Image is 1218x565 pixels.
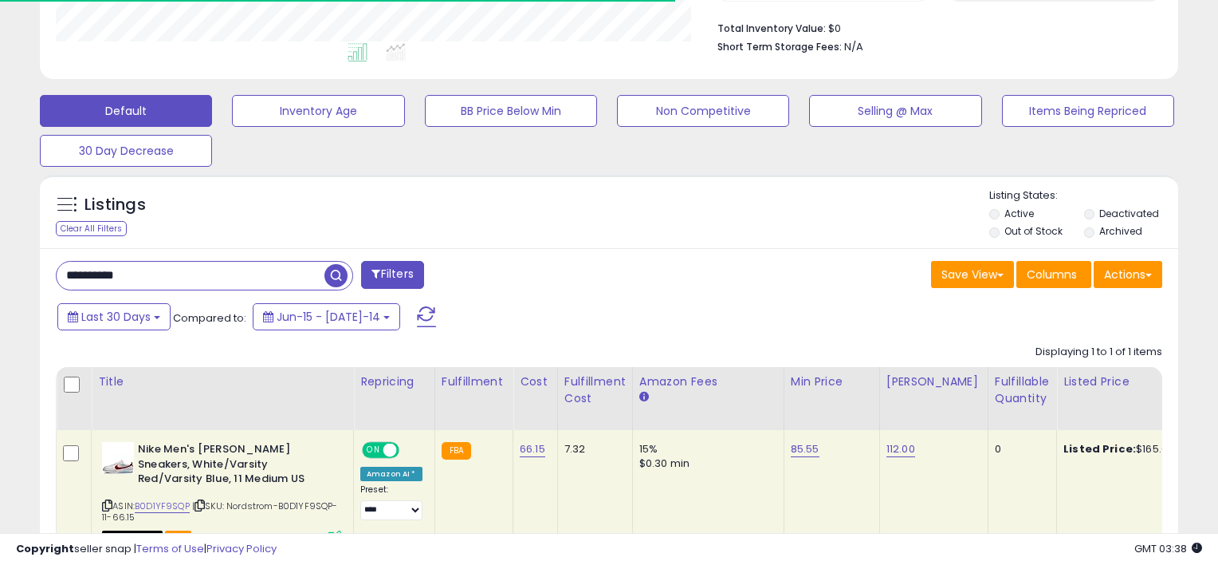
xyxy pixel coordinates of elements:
[639,373,777,390] div: Amazon Fees
[564,373,626,407] div: Fulfillment Cost
[989,188,1178,203] p: Listing States:
[56,221,127,236] div: Clear All Filters
[639,442,772,456] div: 15%
[397,444,422,457] span: OFF
[165,531,192,544] span: FBA
[253,303,400,330] button: Jun-15 - [DATE]-14
[617,95,789,127] button: Non Competitive
[442,442,471,460] small: FBA
[98,373,347,390] div: Title
[1099,207,1159,220] label: Deactivated
[16,541,74,556] strong: Copyright
[81,309,151,325] span: Last 30 Days
[360,484,422,520] div: Preset:
[1099,224,1142,238] label: Archived
[520,441,545,457] a: 66.15
[809,95,981,127] button: Selling @ Max
[791,373,873,390] div: Min Price
[1002,95,1174,127] button: Items Being Repriced
[1027,267,1077,282] span: Columns
[40,135,212,167] button: 30 Day Decrease
[57,303,171,330] button: Last 30 Days
[995,373,1050,407] div: Fulfillable Quantity
[995,442,1044,456] div: 0
[717,22,826,35] b: Total Inventory Value:
[425,95,597,127] button: BB Price Below Min
[102,442,134,474] img: 31MbDZRx9rL._SL40_.jpg
[717,40,842,53] b: Short Term Storage Fees:
[1016,261,1091,288] button: Columns
[1004,224,1063,238] label: Out of Stock
[844,39,863,54] span: N/A
[232,95,404,127] button: Inventory Age
[135,500,190,513] a: B0D1YF9SQP
[173,310,246,326] span: Compared to:
[138,442,332,491] b: Nike Men's [PERSON_NAME] Sneakers, White/Varsity Red/Varsity Blue, 11 Medium US
[360,373,428,390] div: Repricing
[564,442,620,456] div: 7.32
[1063,441,1136,456] b: Listed Price:
[1134,541,1202,556] span: 2025-08-14 03:38 GMT
[1063,442,1196,456] div: $165.00
[363,444,383,457] span: ON
[1094,261,1162,288] button: Actions
[520,373,551,390] div: Cost
[442,373,506,390] div: Fulfillment
[1063,373,1201,390] div: Listed Price
[639,390,649,405] small: Amazon Fees.
[1004,207,1034,220] label: Active
[102,531,163,544] span: All listings that are unavailable for purchase on Amazon for any reason other than out-of-stock
[16,542,277,557] div: seller snap | |
[886,441,915,457] a: 112.00
[886,373,981,390] div: [PERSON_NAME]
[361,261,423,289] button: Filters
[136,541,204,556] a: Terms of Use
[84,194,146,216] h5: Listings
[639,456,772,471] div: $0.30 min
[206,541,277,556] a: Privacy Policy
[931,261,1014,288] button: Save View
[360,467,422,481] div: Amazon AI *
[717,18,1150,37] li: $0
[40,95,212,127] button: Default
[102,500,338,524] span: | SKU: Nordstrom-B0D1YF9SQP-11-66.15
[102,442,341,543] div: ASIN:
[1035,345,1162,360] div: Displaying 1 to 1 of 1 items
[277,309,380,325] span: Jun-15 - [DATE]-14
[791,441,819,457] a: 85.55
